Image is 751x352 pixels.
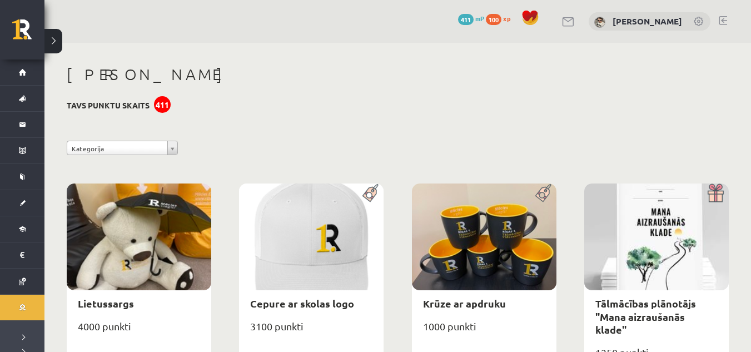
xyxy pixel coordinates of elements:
[503,14,510,23] span: xp
[531,184,556,202] img: Populāra prece
[78,297,134,310] a: Lietussargs
[594,17,605,28] img: Marija Tjarve
[359,184,384,202] img: Populāra prece
[250,297,354,310] a: Cepure ar skolas logo
[154,96,171,113] div: 411
[72,141,163,156] span: Kategorija
[412,317,556,345] div: 1000 punkti
[67,141,178,155] a: Kategorija
[458,14,484,23] a: 411 mP
[67,101,150,110] h3: Tavs punktu skaits
[613,16,682,27] a: [PERSON_NAME]
[67,317,211,345] div: 4000 punkti
[595,297,696,336] a: Tālmācības plānotājs "Mana aizraušanās klade"
[239,317,384,345] div: 3100 punkti
[486,14,501,25] span: 100
[12,19,44,47] a: Rīgas 1. Tālmācības vidusskola
[423,297,506,310] a: Krūze ar apdruku
[67,65,729,84] h1: [PERSON_NAME]
[486,14,516,23] a: 100 xp
[475,14,484,23] span: mP
[704,184,729,202] img: Dāvana ar pārsteigumu
[458,14,474,25] span: 411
